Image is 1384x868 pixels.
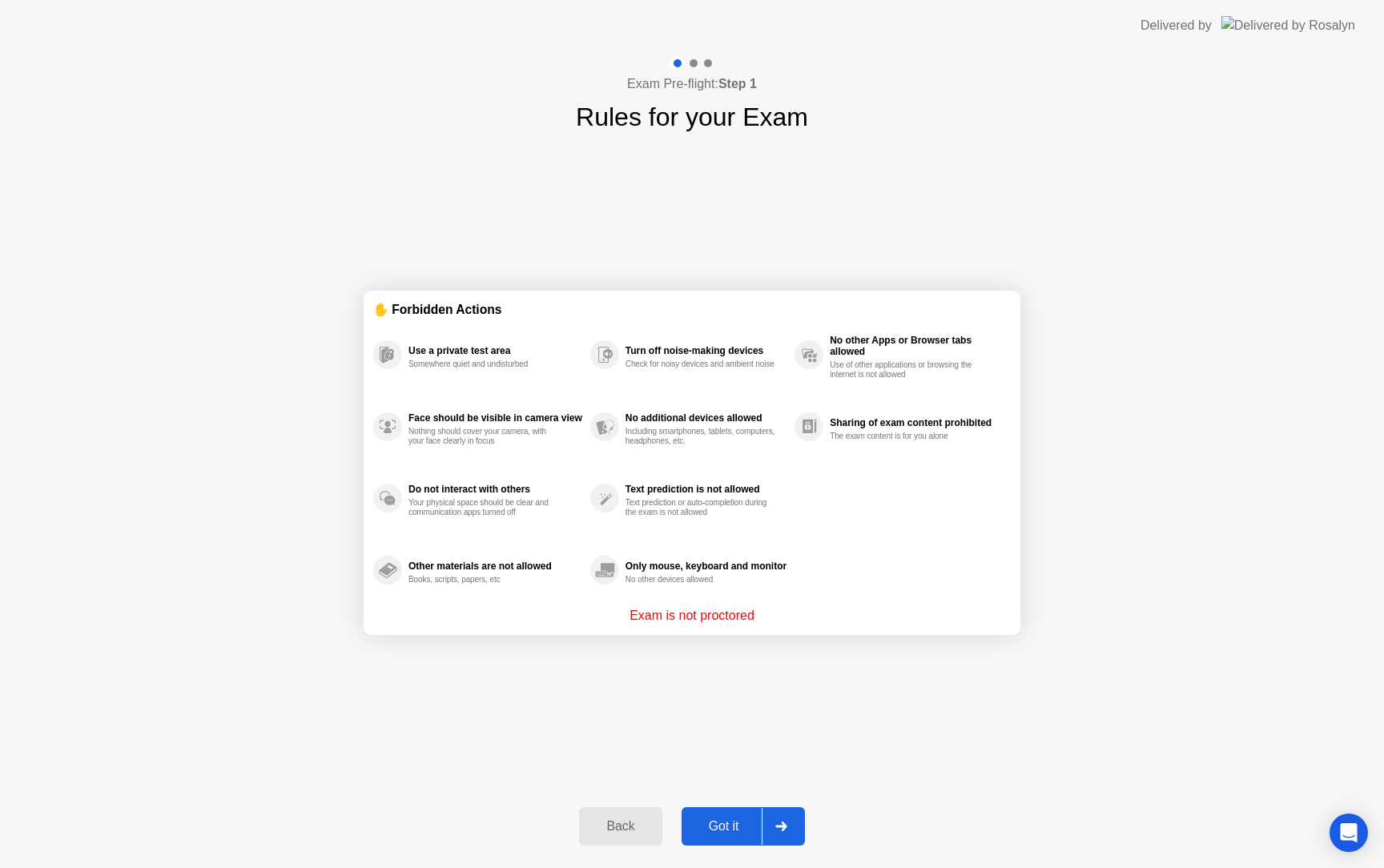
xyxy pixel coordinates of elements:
[408,484,582,495] div: Do not interact with others
[626,427,777,446] div: Including smartphones, tablets, computers, headphones, etc.
[579,807,662,846] button: Back
[718,77,757,90] b: Step 1
[408,575,560,585] div: Books, scripts, papers, etc
[626,345,787,356] div: Turn off noise-making devices
[627,74,757,94] h4: Exam Pre-flight:
[626,561,787,572] div: Only mouse, keyboard and monitor
[408,345,582,356] div: Use a private test area
[1330,814,1368,852] div: Open Intercom Messenger
[584,819,657,834] div: Back
[408,427,560,446] div: Nothing should cover your camera, with your face clearly in focus
[626,360,777,369] div: Check for noisy devices and ambient noise
[682,807,805,846] button: Got it
[626,575,777,585] div: No other devices allowed
[373,300,1011,319] div: ✋ Forbidden Actions
[830,432,981,441] div: The exam content is for you alone
[408,412,582,424] div: Face should be visible in camera view
[408,498,560,517] div: Your physical space should be clear and communication apps turned off
[626,498,777,517] div: Text prediction or auto-completion during the exam is not allowed
[1221,16,1355,34] img: Delivered by Rosalyn
[830,360,981,380] div: Use of other applications or browsing the internet is not allowed
[630,606,754,625] p: Exam is not proctored
[408,360,560,369] div: Somewhere quiet and undisturbed
[1141,16,1212,35] div: Delivered by
[626,484,787,495] div: Text prediction is not allowed
[576,98,808,136] h1: Rules for your Exam
[408,561,582,572] div: Other materials are not allowed
[830,335,1003,357] div: No other Apps or Browser tabs allowed
[686,819,762,834] div: Got it
[830,417,1003,428] div: Sharing of exam content prohibited
[626,412,787,424] div: No additional devices allowed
